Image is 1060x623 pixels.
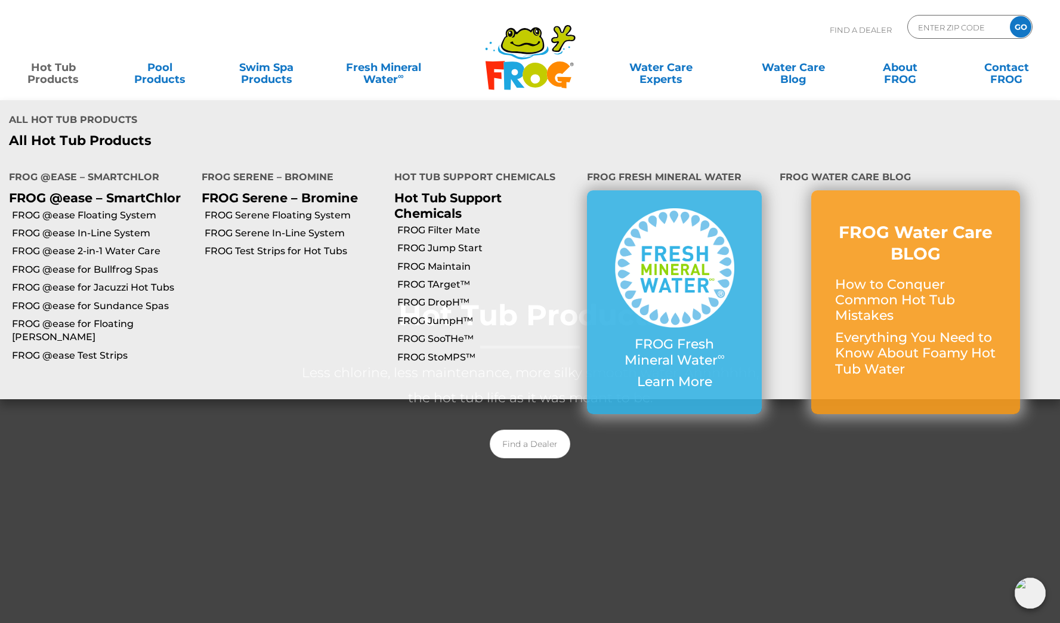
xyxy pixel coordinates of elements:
a: Fresh MineralWater∞ [332,55,435,79]
h4: FROG Serene – Bromine [202,166,376,190]
h4: All Hot Tub Products [9,109,521,133]
input: Zip Code Form [917,18,997,36]
a: FROG @ease Test Strips [12,349,193,362]
h4: FROG Fresh Mineral Water [587,166,762,190]
a: FROG @ease for Sundance Spas [12,300,193,313]
a: FROG @ease Floating System [12,209,193,222]
a: All Hot Tub Products [9,133,521,149]
a: FROG JumpH™ [397,314,578,328]
a: FROG Water Care BLOG How to Conquer Common Hot Tub Mistakes Everything You Need to Know About Foa... [835,221,996,383]
p: FROG @ease – SmartChlor [9,190,184,205]
p: FROG Fresh Mineral Water [611,337,738,368]
a: FROG @ease In-Line System [12,227,193,240]
p: Find A Dealer [830,15,892,45]
h3: FROG Water Care BLOG [835,221,996,265]
sup: ∞ [718,350,725,362]
a: FROG SooTHe™ [397,332,578,346]
p: FROG Serene – Bromine [202,190,376,205]
img: openIcon [1015,578,1046,609]
h4: FROG Water Care Blog [780,166,1051,190]
a: FROG @ease for Floating [PERSON_NAME] [12,317,193,344]
a: Water CareExperts [594,55,728,79]
a: FROG Fresh Mineral Water∞ Learn More [611,208,738,396]
p: How to Conquer Common Hot Tub Mistakes [835,277,996,324]
a: AboutFROG [858,55,941,79]
p: Learn More [611,374,738,390]
a: FROG Serene In-Line System [205,227,385,240]
a: FROG Maintain [397,260,578,273]
a: FROG StoMPS™ [397,351,578,364]
a: FROG TArget™ [397,278,578,291]
a: FROG @ease 2-in-1 Water Care [12,245,193,258]
a: PoolProducts [119,55,202,79]
a: FROG Serene Floating System [205,209,385,222]
a: FROG @ease for Bullfrog Spas [12,263,193,276]
h4: FROG @ease – SmartChlor [9,166,184,190]
a: FROG Filter Mate [397,224,578,237]
a: Hot Tub Support Chemicals [394,190,502,220]
a: FROG Jump Start [397,242,578,255]
a: FROG Test Strips for Hot Tubs [205,245,385,258]
input: GO [1010,16,1031,38]
a: Hot TubProducts [12,55,95,79]
a: FROG @ease for Jacuzzi Hot Tubs [12,281,193,294]
a: Find a Dealer [490,430,570,458]
a: Swim SpaProducts [225,55,308,79]
h4: Hot Tub Support Chemicals [394,166,569,190]
sup: ∞ [398,71,404,81]
a: FROG DropH™ [397,296,578,309]
p: Everything You Need to Know About Foamy Hot Tub Water [835,330,996,377]
a: Water CareBlog [752,55,835,79]
a: ContactFROG [965,55,1048,79]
